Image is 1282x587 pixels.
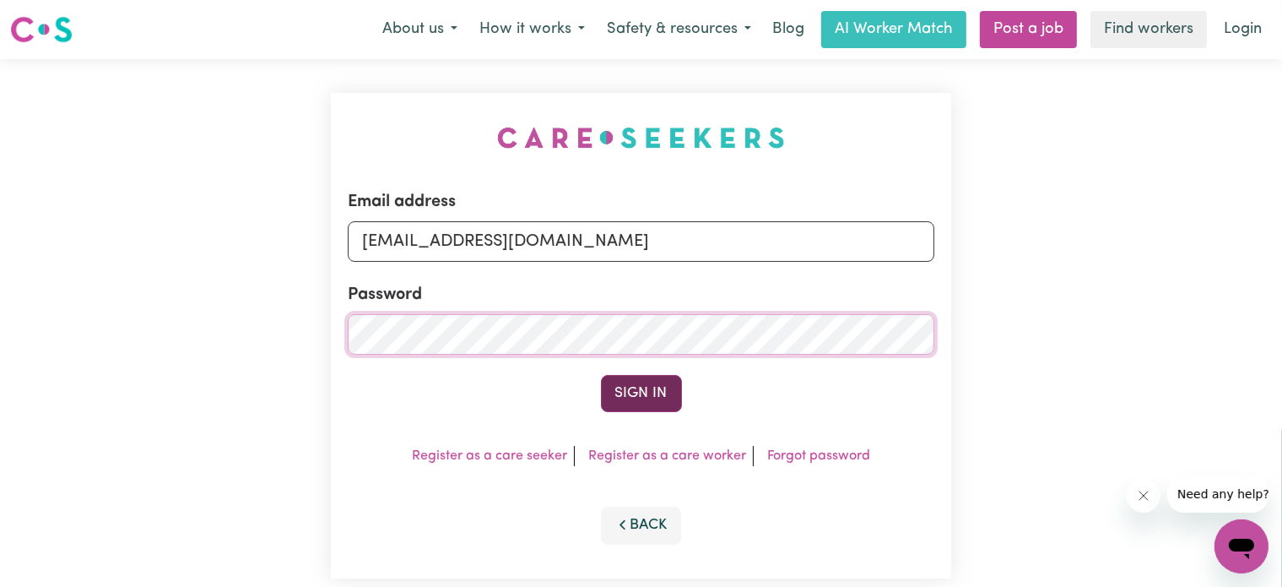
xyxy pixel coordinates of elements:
a: AI Worker Match [821,11,966,48]
label: Password [348,282,422,307]
button: Safety & resources [596,12,762,47]
a: Blog [762,11,814,48]
iframe: Pulsante per aprire la finestra di messaggistica [1214,519,1268,573]
span: Need any help? [10,12,102,25]
a: Post a job [980,11,1077,48]
iframe: Messaggio dall’azienda [1167,476,1268,513]
label: Email address [348,189,456,215]
iframe: Chiudi messaggio [1127,479,1160,513]
button: Sign In [601,375,682,412]
a: Careseekers logo [10,10,73,49]
a: Register as a care worker [588,449,746,463]
a: Login [1214,11,1272,48]
img: Careseekers logo [10,14,73,45]
button: How it works [468,12,596,47]
button: About us [371,12,468,47]
a: Forgot password [767,449,870,463]
input: Email address [348,221,935,262]
button: Back [601,507,682,544]
a: Find workers [1090,11,1207,48]
a: Register as a care seeker [412,449,567,463]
